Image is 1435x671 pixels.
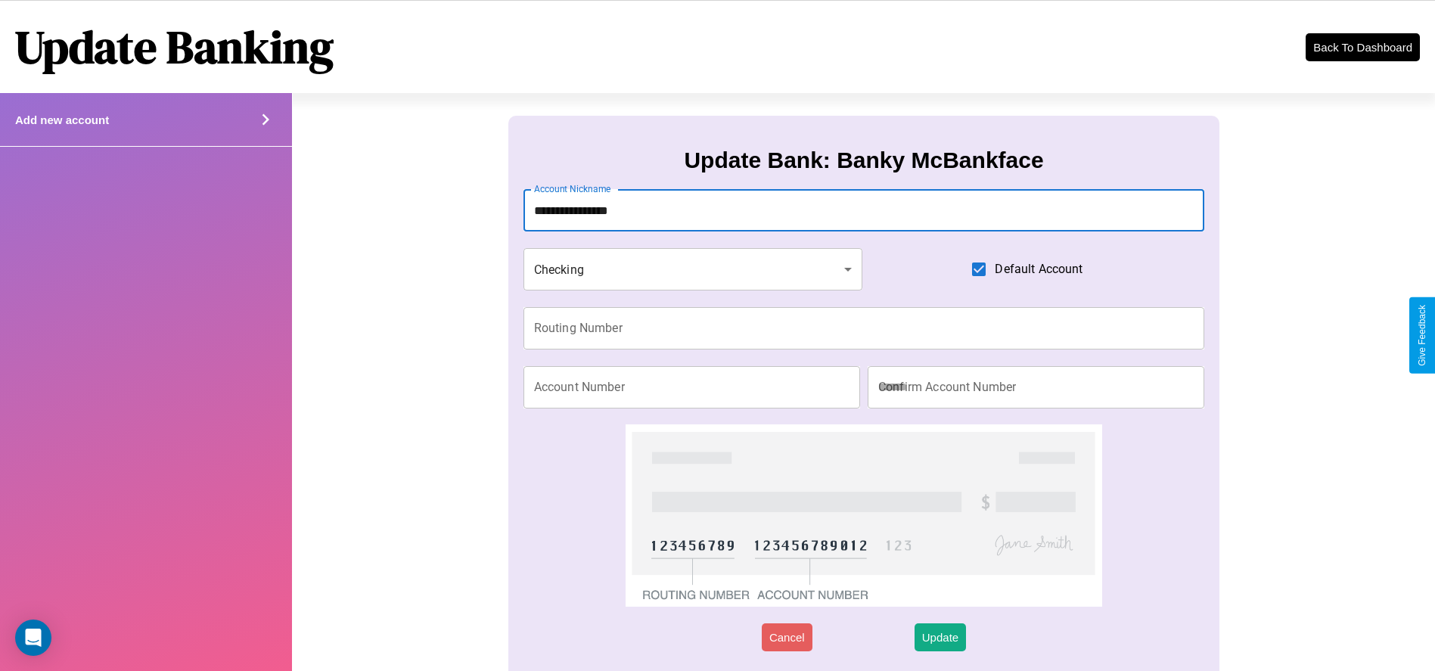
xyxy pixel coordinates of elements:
[762,623,812,651] button: Cancel
[915,623,966,651] button: Update
[1306,33,1420,61] button: Back To Dashboard
[15,620,51,656] div: Open Intercom Messenger
[1417,305,1427,366] div: Give Feedback
[15,113,109,126] h4: Add new account
[15,16,334,78] h1: Update Banking
[684,148,1043,173] h3: Update Bank: Banky McBankface
[995,260,1082,278] span: Default Account
[626,424,1103,607] img: check
[523,248,862,290] div: Checking
[534,182,611,195] label: Account Nickname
